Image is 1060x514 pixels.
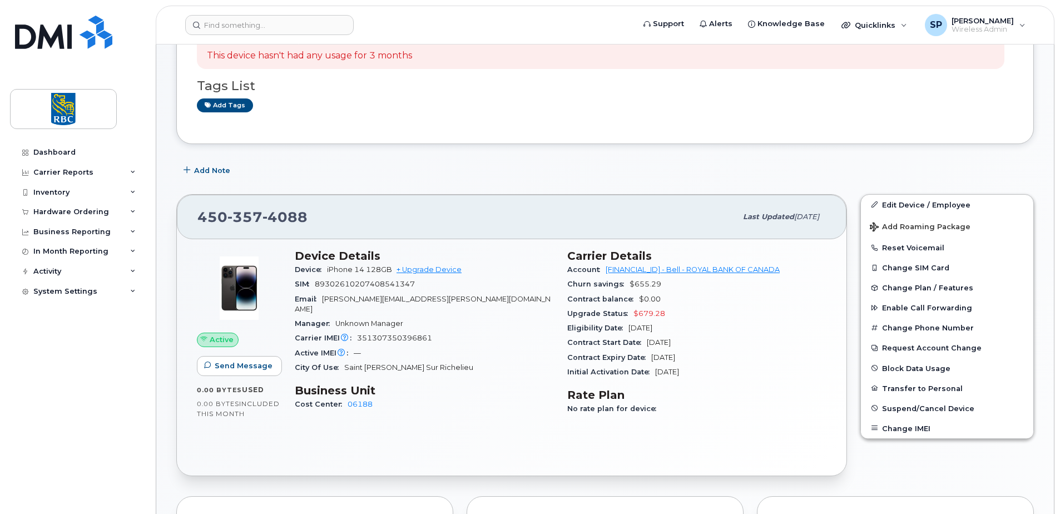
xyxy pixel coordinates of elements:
span: 0.00 Bytes [197,386,242,394]
span: Add Note [194,165,230,176]
span: [PERSON_NAME] [952,16,1014,25]
span: $0.00 [639,295,661,303]
h3: Carrier Details [567,249,826,263]
span: [DATE] [655,368,679,376]
span: Active [210,334,234,345]
p: This device hasn't had any usage for 3 months [207,50,412,62]
h3: Device Details [295,249,554,263]
span: Change Plan / Features [882,284,973,292]
a: Alerts [692,13,740,35]
span: Churn savings [567,280,630,288]
span: Contract Expiry Date [567,353,651,362]
a: Knowledge Base [740,13,833,35]
button: Suspend/Cancel Device [861,398,1033,418]
span: Upgrade Status [567,309,633,318]
a: + Upgrade Device [397,265,462,274]
h3: Rate Plan [567,388,826,402]
span: 450 [197,209,308,225]
span: used [242,385,264,394]
span: Email [295,295,322,303]
span: Cost Center [295,400,348,408]
span: Knowledge Base [757,18,825,29]
span: [DATE] [647,338,671,347]
span: City Of Use [295,363,344,372]
span: Contract balance [567,295,639,303]
span: Device [295,265,327,274]
a: 06188 [348,400,373,408]
span: 89302610207408541347 [315,280,415,288]
span: Saint [PERSON_NAME] Sur Richelieu [344,363,473,372]
button: Add Note [176,161,240,181]
button: Change IMEI [861,418,1033,438]
span: Wireless Admin [952,25,1014,34]
span: No rate plan for device [567,404,662,413]
button: Enable Call Forwarding [861,298,1033,318]
span: Contract Start Date [567,338,647,347]
span: Initial Activation Date [567,368,655,376]
span: Enable Call Forwarding [882,304,972,312]
span: iPhone 14 128GB [327,265,392,274]
button: Change Plan / Features [861,278,1033,298]
a: Add tags [197,98,253,112]
span: Unknown Manager [335,319,403,328]
a: Edit Device / Employee [861,195,1033,215]
span: 0.00 Bytes [197,400,239,408]
span: — [354,349,361,357]
h3: Business Unit [295,384,554,397]
button: Change Phone Number [861,318,1033,338]
span: Account [567,265,606,274]
div: Savan Patel [917,14,1033,36]
span: [DATE] [794,212,819,221]
h3: Tags List [197,79,1013,93]
span: $679.28 [633,309,665,318]
span: SP [930,18,942,32]
span: SIM [295,280,315,288]
button: Block Data Usage [861,358,1033,378]
span: 351307350396861 [357,334,432,342]
button: Reset Voicemail [861,238,1033,258]
span: Add Roaming Package [870,223,970,233]
a: [FINANCIAL_ID] - Bell - ROYAL BANK OF CANADA [606,265,780,274]
span: 4088 [262,209,308,225]
span: Eligibility Date [567,324,628,332]
button: Add Roaming Package [861,215,1033,238]
span: [PERSON_NAME][EMAIL_ADDRESS][PERSON_NAME][DOMAIN_NAME] [295,295,551,313]
span: Last updated [743,212,794,221]
span: Send Message [215,360,273,371]
button: Change SIM Card [861,258,1033,278]
span: $655.29 [630,280,661,288]
span: [DATE] [628,324,652,332]
img: image20231002-3703462-njx0qo.jpeg [206,255,273,322]
a: Support [636,13,692,35]
input: Find something... [185,15,354,35]
button: Transfer to Personal [861,378,1033,398]
span: Alerts [709,18,732,29]
span: Active IMEI [295,349,354,357]
span: Manager [295,319,335,328]
div: Quicklinks [834,14,915,36]
span: [DATE] [651,353,675,362]
span: Quicklinks [855,21,895,29]
button: Request Account Change [861,338,1033,358]
button: Send Message [197,356,282,376]
span: Support [653,18,684,29]
span: Suspend/Cancel Device [882,404,974,412]
span: 357 [227,209,262,225]
span: Carrier IMEI [295,334,357,342]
